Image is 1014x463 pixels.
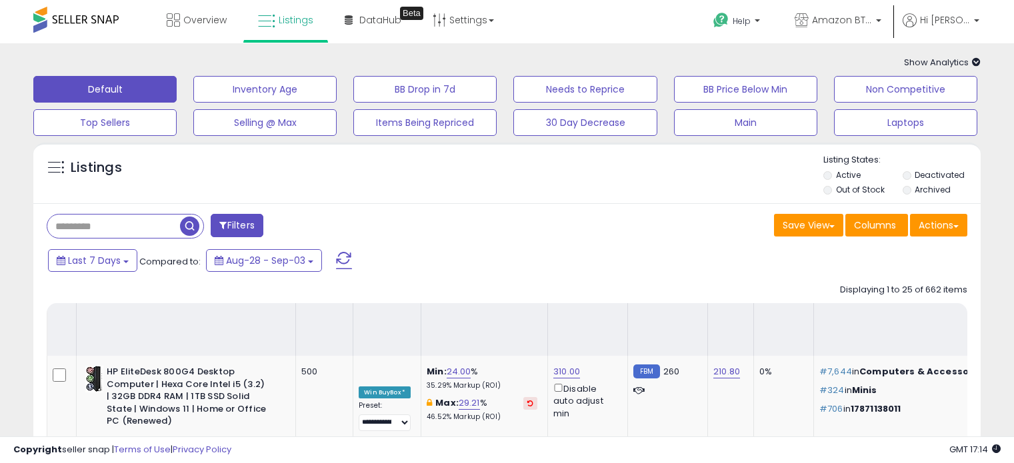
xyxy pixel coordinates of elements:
span: Computers & Accessories [859,365,987,378]
span: 2025-09-11 17:14 GMT [949,443,1001,456]
span: Help [733,15,751,27]
div: Tooltip anchor [400,7,423,20]
button: Needs to Reprice [513,76,657,103]
button: Aug-28 - Sep-03 [206,249,322,272]
label: Active [836,169,861,181]
a: 210.80 [713,365,740,378]
span: Overview [183,13,227,27]
button: Non Competitive [834,76,977,103]
label: Deactivated [915,169,965,181]
b: Max: [435,396,459,409]
div: seller snap | | [13,444,231,456]
a: Privacy Policy [173,443,231,456]
a: Help [703,2,773,43]
strong: Copyright [13,443,62,456]
button: BB Price Below Min [674,76,817,103]
button: Inventory Age [193,76,337,103]
a: 24.00 [447,365,471,378]
button: Save View [774,214,843,236]
i: Get Help [713,12,729,29]
button: Last 7 Days [48,249,137,272]
div: Disable auto adjust min [553,381,617,420]
div: 0% [759,366,803,378]
p: Listing States: [823,154,981,167]
span: #324 [819,384,845,396]
button: Laptops [834,109,977,136]
span: 260 [663,365,679,378]
div: % [427,366,537,390]
b: HP EliteDesk 800G4 Desktop Computer | Hexa Core Intel i5 (3.2) | 32GB DDR4 RAM | 1TB SSD Solid St... [107,366,269,431]
img: 510ktMD0UtL._SL40_.jpg [85,366,103,392]
button: Top Sellers [33,109,177,136]
label: Archived [915,184,951,195]
div: % [427,397,537,422]
span: Aug-28 - Sep-03 [226,254,305,267]
span: Minis [852,384,877,396]
small: FBM [633,364,659,378]
span: Hi [PERSON_NAME] [920,13,970,27]
span: DataHub [359,13,401,27]
span: Amazon BTG [812,13,872,27]
button: Actions [910,214,967,236]
a: Terms of Use [114,443,171,456]
span: Last 7 Days [68,254,121,267]
div: Displaying 1 to 25 of 662 items [840,284,967,296]
span: Show Analytics [904,56,981,69]
button: Default [33,76,177,103]
div: Preset: [359,401,411,431]
span: Compared to: [139,255,201,268]
span: #706 [819,402,843,415]
label: Out of Stock [836,184,885,195]
div: Win BuyBox * [359,386,411,398]
button: Filters [211,214,263,237]
button: 30 Day Decrease [513,109,657,136]
div: 500 [301,366,343,378]
p: 46.52% Markup (ROI) [427,412,537,422]
span: Listings [279,13,313,27]
a: 29.21 [459,396,480,410]
a: 310.00 [553,365,580,378]
button: Items Being Repriced [353,109,497,136]
a: Hi [PERSON_NAME] [903,13,979,43]
h5: Listings [71,159,122,177]
b: Min: [427,365,447,378]
span: 17871138011 [851,402,901,415]
p: 35.29% Markup (ROI) [427,381,537,390]
button: BB Drop in 7d [353,76,497,103]
button: Selling @ Max [193,109,337,136]
span: Columns [854,219,896,232]
button: Main [674,109,817,136]
button: Columns [845,214,908,236]
span: #7,644 [819,365,852,378]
